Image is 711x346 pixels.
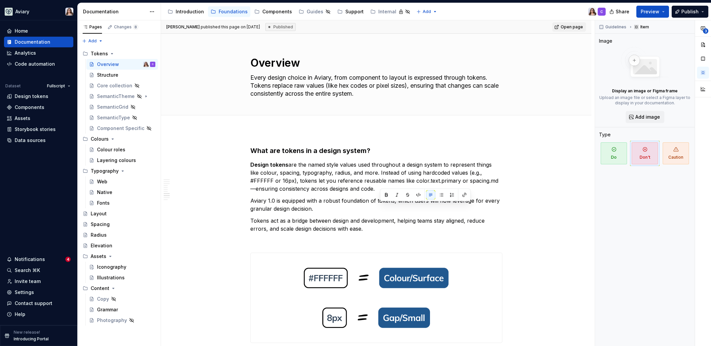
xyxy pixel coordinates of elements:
button: Help [4,309,73,320]
a: Introduction [165,6,207,17]
a: Support [335,6,366,17]
div: Contact support [15,300,52,307]
button: Share [606,6,634,18]
a: Guides [296,6,333,17]
div: Components [262,8,292,15]
div: Support [345,8,364,15]
p: Display an image or Figma frame [612,88,678,94]
button: Publish [672,6,708,18]
a: Components [4,102,73,113]
textarea: Every design choice in Aviary, from component to layout is expressed through tokens. Tokens repla... [249,72,501,99]
div: Copy [97,296,109,302]
div: Typography [80,166,158,176]
button: Add [80,36,105,46]
a: SemanticTheme [86,91,158,102]
span: 4 [65,257,71,262]
a: Components [252,6,295,17]
div: SemanticType [97,114,130,121]
a: Copy [86,294,158,304]
button: Don't [630,141,660,166]
a: Analytics [4,48,73,58]
div: Components [15,104,44,111]
a: Assets [4,113,73,124]
span: [PERSON_NAME] [166,24,200,29]
div: SemanticGrid [97,104,128,110]
a: Photography [86,315,158,326]
a: Native [86,187,158,198]
div: Assets [15,115,30,122]
span: Do [601,142,627,164]
img: Brittany Hogg [588,8,596,16]
a: Invite team [4,276,73,287]
a: Design tokens [4,91,73,102]
img: 256e2c79-9abd-4d59-8978-03feab5a3943.png [5,8,13,16]
span: Fullscript [47,83,65,89]
a: Internal [368,6,413,17]
div: Colours [80,134,158,144]
img: 32a322f6-9d3a-43a4-98bd-3edf339ba8f8.png [251,253,502,343]
div: Page tree [80,48,158,326]
div: Radius [91,232,107,238]
p: New release! [14,330,40,335]
p: Upload an image file or select a Figma layer to display in your documentation. [599,95,691,106]
div: Pages [83,24,102,30]
span: Share [616,8,629,15]
span: Publish [681,8,699,15]
div: Search ⌘K [15,267,40,274]
a: Code automation [4,59,73,69]
div: Page tree [165,5,413,18]
span: Add [88,38,97,44]
span: published this page on [DATE] [166,24,260,30]
div: Changes [114,24,138,30]
div: Introduction [176,8,204,15]
div: Invite team [15,278,41,285]
a: Foundations [208,6,250,17]
p: are the named style values used throughout a design system to represent things like colour, spaci... [250,161,502,193]
button: Add [414,7,439,16]
a: Spacing [80,219,158,230]
span: Guidelines [605,24,626,30]
div: Type [599,131,611,138]
a: Illustrations [86,272,158,283]
a: Core collection [86,80,158,91]
div: Documentation [83,8,146,15]
button: Preview [636,6,669,18]
div: Core collection [97,82,132,89]
div: Native [97,189,112,196]
a: Data sources [4,135,73,146]
a: Settings [4,287,73,298]
div: Colour roles [97,146,125,153]
span: Don't [632,142,658,164]
a: OverviewBrittany HoggC [86,59,158,70]
strong: Design tokens [250,161,288,168]
div: Help [15,311,25,318]
a: Web [86,176,158,187]
div: Web [97,178,107,185]
img: Brittany Hogg [143,62,149,67]
div: Dataset [5,83,21,89]
a: Layout [80,208,158,219]
span: Add [423,9,431,14]
div: Layering colours [97,157,136,164]
div: Internal [378,8,396,15]
a: Grammar [86,304,158,315]
strong: What are tokens in a design system? [250,147,370,155]
span: 3 [703,28,708,34]
div: Documentation [15,39,50,45]
div: Illustrations [97,274,125,281]
p: Tokens act as a bridge between design and development, helping teams stay aligned, reduce errors,... [250,217,502,233]
div: Code automation [15,61,55,67]
button: Contact support [4,298,73,309]
span: 8 [133,24,138,30]
div: Content [91,285,109,292]
div: Component Specific [97,125,144,132]
span: Add image [635,114,660,120]
span: Open page [561,24,583,30]
span: Caution [663,142,689,164]
a: Structure [86,70,158,80]
button: Caution [661,141,691,166]
div: SemanticTheme [97,93,135,100]
p: Aviary 1.0 is equipped with a robust foundation of tokens, which users will now leverage for ever... [250,197,502,213]
a: Colour roles [86,144,158,155]
a: Storybook stories [4,124,73,135]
